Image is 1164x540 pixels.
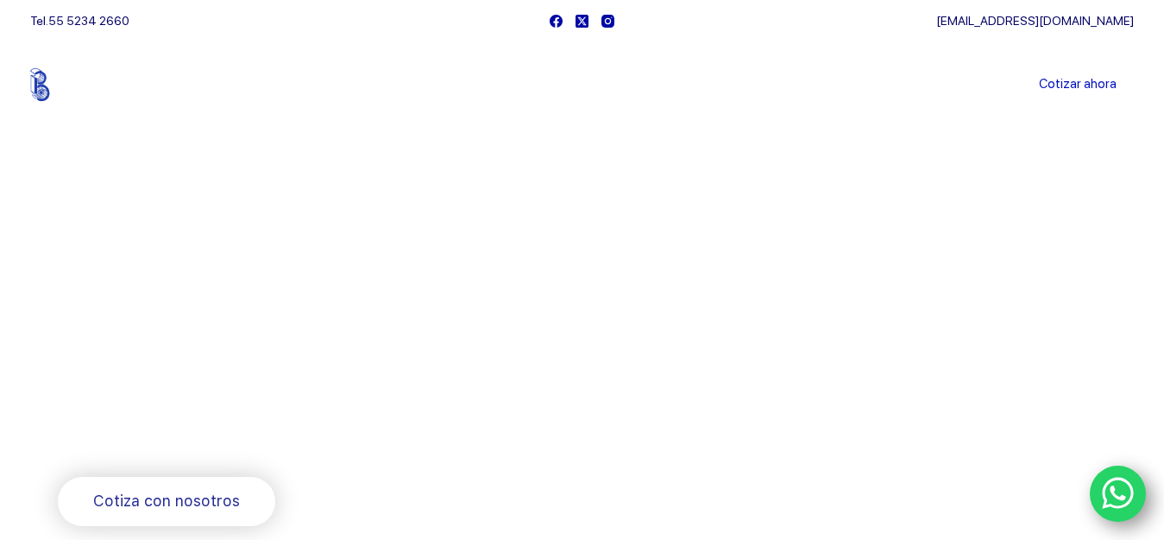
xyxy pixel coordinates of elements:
a: Cotizar ahora [1022,67,1134,102]
span: Rodamientos y refacciones industriales [58,432,399,454]
span: Tel. [30,14,129,28]
a: Cotiza con nosotros [58,477,275,526]
img: Balerytodo [30,68,138,101]
a: Facebook [550,15,563,28]
a: 55 5234 2660 [48,14,129,28]
a: WhatsApp [1090,466,1147,523]
a: Instagram [601,15,614,28]
span: Bienvenido a Balerytodo® [58,257,279,279]
a: X (Twitter) [576,15,588,28]
span: Cotiza con nosotros [93,489,240,514]
nav: Menu Principal [379,41,785,128]
span: Somos los doctores de la industria [58,295,553,414]
a: [EMAIL_ADDRESS][DOMAIN_NAME] [936,14,1134,28]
